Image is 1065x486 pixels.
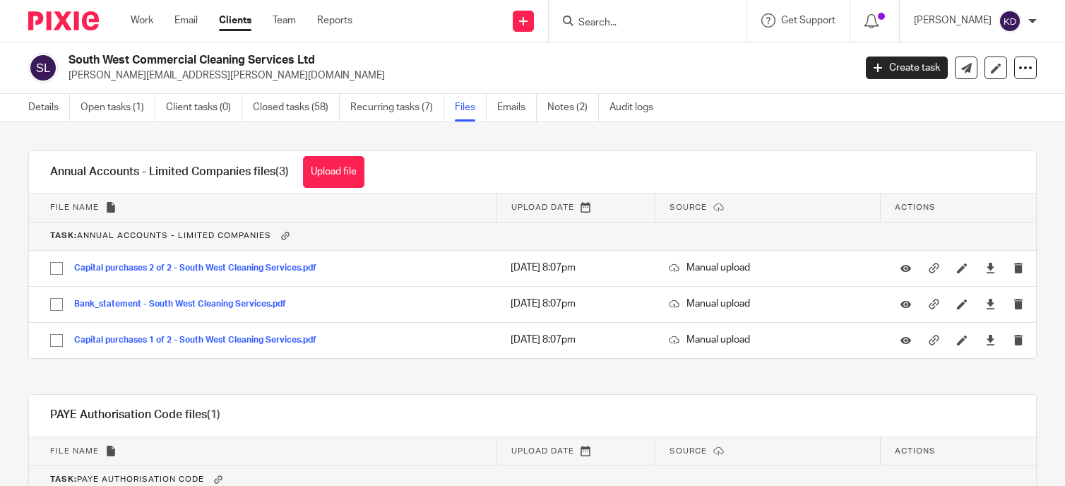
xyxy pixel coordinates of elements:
[28,11,99,30] img: Pixie
[166,94,242,121] a: Client tasks (0)
[43,327,70,354] input: Select
[28,53,58,83] img: svg%3E
[895,447,936,455] span: Actions
[131,13,153,28] a: Work
[511,333,641,347] p: [DATE] 8:07pm
[670,447,707,455] span: Source
[74,300,297,309] button: Bank_statement - South West Cleaning Services.pdf
[43,255,70,282] input: Select
[511,297,641,311] p: [DATE] 8:07pm
[455,94,487,121] a: Files
[50,165,289,179] h1: Annual Accounts - Limited Companies files
[577,17,704,30] input: Search
[43,291,70,318] input: Select
[69,53,689,68] h2: South West Commercial Cleaning Services Ltd
[985,261,996,275] a: Download
[50,408,220,422] h1: PAYE Authorisation Code files
[547,94,599,121] a: Notes (2)
[28,94,70,121] a: Details
[317,13,352,28] a: Reports
[219,13,251,28] a: Clients
[985,297,996,311] a: Download
[50,475,204,483] span: PAYE Authorisation Code
[895,203,936,211] span: Actions
[985,333,996,347] a: Download
[303,156,364,188] button: Upload file
[669,297,867,311] p: Manual upload
[50,232,271,240] span: Annual Accounts - Limited Companies
[275,166,289,177] span: (3)
[511,261,641,275] p: [DATE] 8:07pm
[74,263,327,273] button: Capital purchases 2 of 2 - South West Cleaning Services.pdf
[609,94,664,121] a: Audit logs
[273,13,296,28] a: Team
[74,336,327,345] button: Capital purchases 1 of 2 - South West Cleaning Services.pdf
[69,69,845,83] p: [PERSON_NAME][EMAIL_ADDRESS][PERSON_NAME][DOMAIN_NAME]
[670,203,707,211] span: Source
[781,16,835,25] span: Get Support
[669,261,867,275] p: Manual upload
[669,333,867,347] p: Manual upload
[350,94,444,121] a: Recurring tasks (7)
[914,13,992,28] p: [PERSON_NAME]
[511,447,574,455] span: Upload date
[866,57,948,79] a: Create task
[81,94,155,121] a: Open tasks (1)
[999,10,1021,32] img: svg%3E
[50,447,99,455] span: File name
[50,203,99,211] span: File name
[50,232,77,240] b: Task:
[207,409,220,420] span: (1)
[511,203,574,211] span: Upload date
[50,475,77,483] b: Task:
[174,13,198,28] a: Email
[253,94,340,121] a: Closed tasks (58)
[497,94,537,121] a: Emails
